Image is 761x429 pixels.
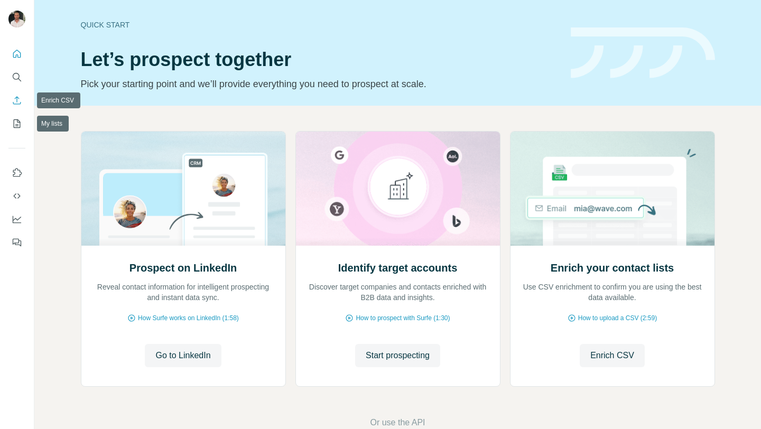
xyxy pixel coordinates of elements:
[571,27,715,79] img: banner
[8,186,25,206] button: Use Surfe API
[81,20,558,30] div: Quick start
[307,282,489,303] p: Discover target companies and contacts enriched with B2B data and insights.
[81,132,286,246] img: Prospect on LinkedIn
[521,282,704,303] p: Use CSV enrichment to confirm you are using the best data available.
[295,132,500,246] img: Identify target accounts
[8,44,25,63] button: Quick start
[81,77,558,91] p: Pick your starting point and we’ll provide everything you need to prospect at scale.
[8,11,25,27] img: Avatar
[8,233,25,252] button: Feedback
[356,313,450,323] span: How to prospect with Surfe (1:30)
[155,349,210,362] span: Go to LinkedIn
[580,344,645,367] button: Enrich CSV
[8,68,25,87] button: Search
[590,349,634,362] span: Enrich CSV
[366,349,430,362] span: Start prospecting
[129,260,237,275] h2: Prospect on LinkedIn
[8,163,25,182] button: Use Surfe on LinkedIn
[355,344,440,367] button: Start prospecting
[578,313,657,323] span: How to upload a CSV (2:59)
[551,260,674,275] h2: Enrich your contact lists
[92,282,275,303] p: Reveal contact information for intelligent prospecting and instant data sync.
[8,114,25,133] button: My lists
[81,49,558,70] h1: Let’s prospect together
[8,91,25,110] button: Enrich CSV
[145,344,221,367] button: Go to LinkedIn
[138,313,239,323] span: How Surfe works on LinkedIn (1:58)
[370,416,425,429] button: Or use the API
[510,132,715,246] img: Enrich your contact lists
[338,260,458,275] h2: Identify target accounts
[8,210,25,229] button: Dashboard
